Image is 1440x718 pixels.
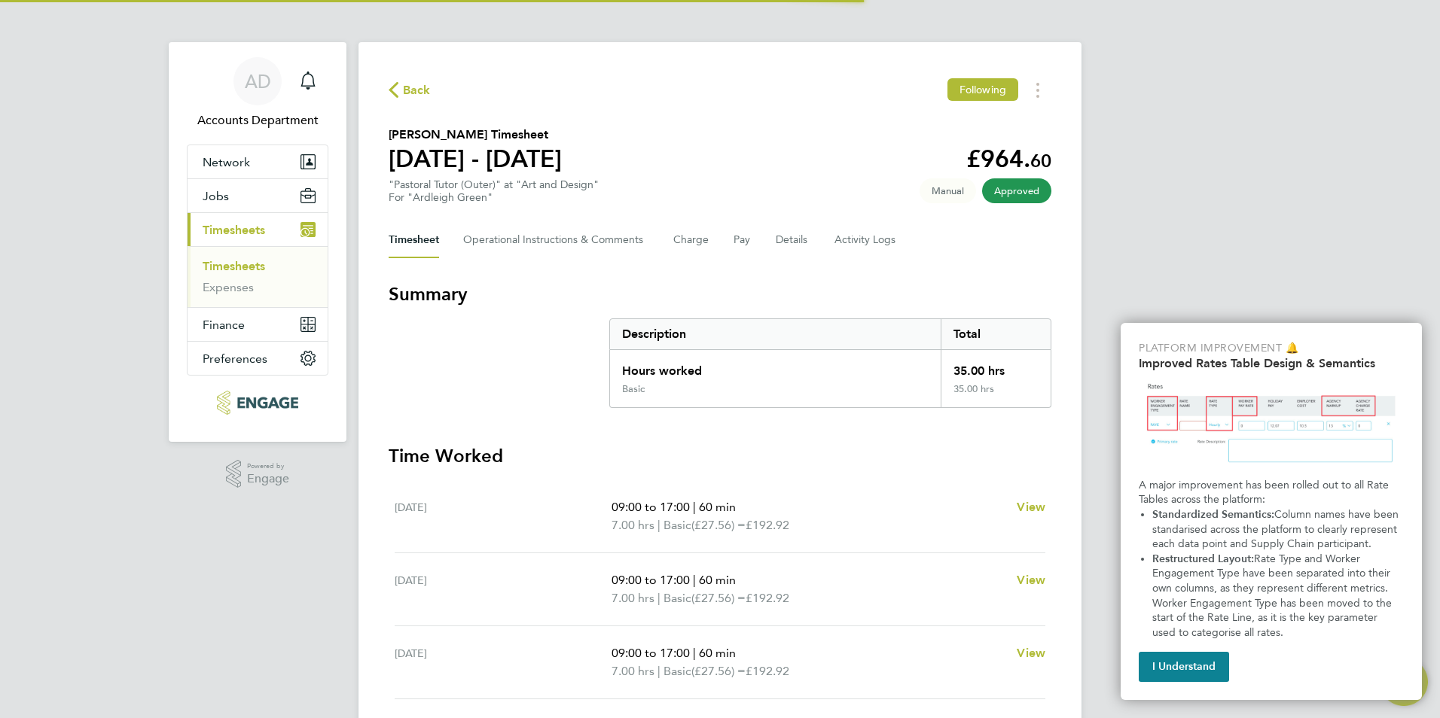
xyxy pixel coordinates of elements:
[966,145,1051,173] app-decimal: £964.
[920,178,976,203] span: This timesheet was manually created.
[187,391,328,415] a: Go to home page
[941,350,1051,383] div: 35.00 hrs
[395,498,612,534] div: [DATE]
[203,259,265,273] a: Timesheets
[203,155,250,169] span: Network
[941,383,1051,407] div: 35.00 hrs
[203,189,229,203] span: Jobs
[1121,323,1422,700] div: Improved Rate Table Semantics
[389,126,562,144] h2: [PERSON_NAME] Timesheet
[187,111,328,129] span: Accounts Department
[691,591,746,605] span: (£27.56) =
[389,444,1051,468] h3: Time Worked
[187,57,328,129] a: Go to account details
[389,222,439,258] button: Timesheet
[1152,508,1274,521] strong: Standardized Semantics:
[1152,552,1395,639] span: Rate Type and Worker Engagement Type have been separated into their own columns, as they represen...
[389,282,1051,306] h3: Summary
[389,191,599,204] div: For "Ardleigh Green"
[664,589,691,607] span: Basic
[612,646,690,660] span: 09:00 to 17:00
[389,178,599,204] div: "Pastoral Tutor (Outer)" at "Art and Design"
[612,500,690,514] span: 09:00 to 17:00
[746,591,789,605] span: £192.92
[612,591,654,605] span: 7.00 hrs
[693,646,696,660] span: |
[203,351,267,366] span: Preferences
[664,516,691,534] span: Basic
[699,573,736,587] span: 60 min
[699,646,736,660] span: 60 min
[247,473,289,485] span: Engage
[746,518,789,532] span: £192.92
[776,222,810,258] button: Details
[395,644,612,680] div: [DATE]
[622,383,645,395] div: Basic
[664,662,691,680] span: Basic
[673,222,709,258] button: Charge
[1139,341,1404,356] p: Platform Improvement 🔔
[610,319,941,349] div: Description
[395,571,612,607] div: [DATE]
[941,319,1051,349] div: Total
[691,518,746,532] span: (£27.56) =
[1152,552,1254,565] strong: Restructured Layout:
[169,42,346,442] nav: Main navigation
[1139,652,1229,682] button: I Understand
[1152,508,1402,550] span: Column names have been standarised across the platform to clearly represent each data point and S...
[1139,376,1404,472] img: Updated Rates Table Design & Semantics
[609,318,1051,408] div: Summary
[247,460,289,473] span: Powered by
[217,391,297,415] img: henry-blue-logo-retina.png
[245,71,271,91] span: AD
[612,518,654,532] span: 7.00 hrs
[691,664,746,678] span: (£27.56) =
[657,664,661,678] span: |
[982,178,1051,203] span: This timesheet has been approved.
[693,573,696,587] span: |
[1017,573,1045,587] span: View
[1017,646,1045,660] span: View
[612,573,690,587] span: 09:00 to 17:00
[1139,356,1404,370] h2: Improved Rates Table Design & Semantics
[203,223,265,237] span: Timesheets
[693,500,696,514] span: |
[1017,500,1045,514] span: View
[699,500,736,514] span: 60 min
[746,664,789,678] span: £192.92
[959,83,1006,96] span: Following
[1024,78,1051,102] button: Timesheets Menu
[403,81,431,99] span: Back
[734,222,752,258] button: Pay
[389,144,562,174] h1: [DATE] - [DATE]
[203,280,254,294] a: Expenses
[203,318,245,332] span: Finance
[463,222,649,258] button: Operational Instructions & Comments
[1030,150,1051,172] span: 60
[612,664,654,678] span: 7.00 hrs
[834,222,898,258] button: Activity Logs
[1139,478,1404,507] p: A major improvement has been rolled out to all Rate Tables across the platform:
[657,518,661,532] span: |
[657,591,661,605] span: |
[610,350,941,383] div: Hours worked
